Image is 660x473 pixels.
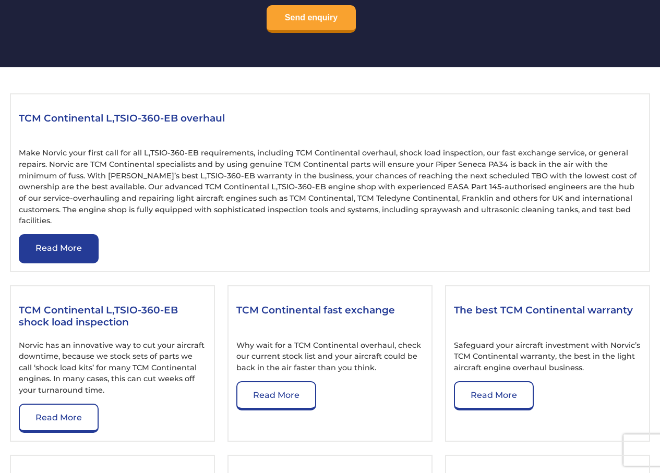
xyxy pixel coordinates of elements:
[267,5,356,33] input: Send enquiry
[19,148,641,226] p: Make Norvic your first call for all L,TSIO-360-EB requirements, including TCM Continental overhau...
[19,304,206,330] h3: TCM Continental L,TSIO-360-EB shock load inspection
[454,381,534,410] a: Read More
[454,304,641,330] h3: The best TCM Continental warranty
[19,404,99,433] a: Read More
[236,304,424,330] h3: TCM Continental fast exchange
[19,112,641,138] h3: TCM Continental L,TSIO-360-EB overhaul
[19,234,99,263] a: Read More
[454,340,641,374] p: Safeguard your aircraft investment with Norvic’s TCM Continental warranty, the best in the light ...
[19,340,206,396] p: Norvic has an innovative way to cut your aircraft downtime, because we stock sets of parts we cal...
[236,340,424,374] p: Why wait for a TCM Continental overhaul, check our current stock list and your aircraft could be ...
[236,381,316,410] a: Read More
